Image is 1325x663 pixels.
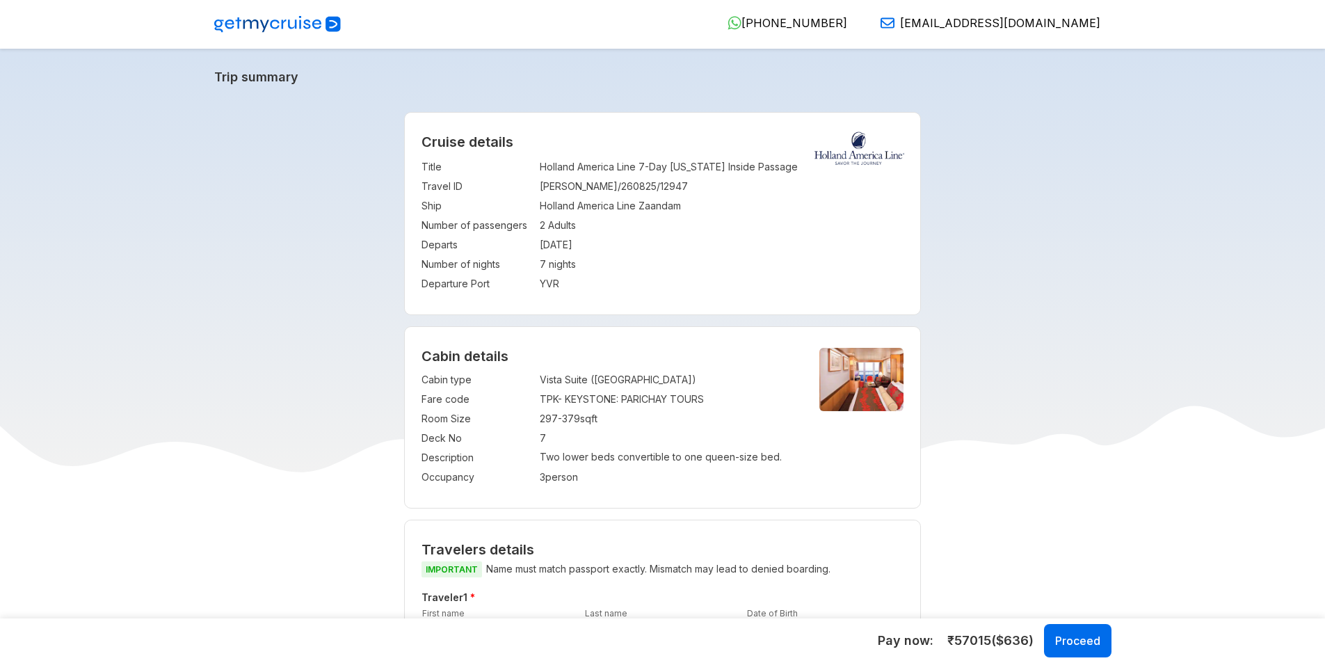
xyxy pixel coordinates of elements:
[421,561,904,578] p: Name must match passport exactly. Mismatch may lead to denied boarding.
[533,196,540,216] td: :
[421,429,533,448] td: Deck No
[585,608,627,618] label: Last name
[533,216,540,235] td: :
[540,392,796,406] div: TPK - KEYSTONE: PARICHAY TOURS
[540,196,904,216] td: Holland America Line Zaandam
[878,632,933,649] h5: Pay now :
[869,16,1100,30] a: [EMAIL_ADDRESS][DOMAIN_NAME]
[533,157,540,177] td: :
[422,608,465,618] label: First name
[900,16,1100,30] span: [EMAIL_ADDRESS][DOMAIN_NAME]
[421,157,533,177] td: Title
[540,216,904,235] td: 2 Adults
[1044,624,1111,657] button: Proceed
[421,216,533,235] td: Number of passengers
[540,235,904,255] td: [DATE]
[533,390,540,409] td: :
[540,255,904,274] td: 7 nights
[421,274,533,294] td: Departure Port
[716,16,847,30] a: [PHONE_NUMBER]
[421,541,904,558] h2: Travelers details
[533,255,540,274] td: :
[421,448,533,468] td: Description
[540,274,904,294] td: YVR
[533,448,540,468] td: :
[421,468,533,487] td: Occupancy
[421,348,904,365] h4: Cabin details
[533,468,540,487] td: :
[421,134,904,150] h2: Cruise details
[540,157,904,177] td: Holland America Line 7-Day [US_STATE] Inside Passage
[540,409,796,429] td: 297-379 sqft
[421,255,533,274] td: Number of nights
[741,16,847,30] span: [PHONE_NUMBER]
[421,235,533,255] td: Departs
[533,177,540,196] td: :
[421,370,533,390] td: Cabin type
[421,409,533,429] td: Room Size
[540,177,904,196] td: [PERSON_NAME]/260825/12947
[540,370,796,390] td: Vista Suite ([GEOGRAPHIC_DATA])
[533,235,540,255] td: :
[728,16,741,30] img: WhatsApp
[540,429,796,448] td: 7
[540,468,796,487] td: 3 person
[421,561,482,577] span: IMPORTANT
[533,370,540,390] td: :
[421,390,533,409] td: Fare code
[421,196,533,216] td: Ship
[419,589,906,606] h5: Traveler 1
[533,429,540,448] td: :
[533,274,540,294] td: :
[214,70,1111,84] a: Trip summary
[747,608,798,618] label: Date of Birth
[947,632,1034,650] span: ₹ 57015 ($ 636 )
[421,177,533,196] td: Travel ID
[533,409,540,429] td: :
[540,451,796,463] p: Two lower beds convertible to one queen-size bed.
[881,16,894,30] img: Email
